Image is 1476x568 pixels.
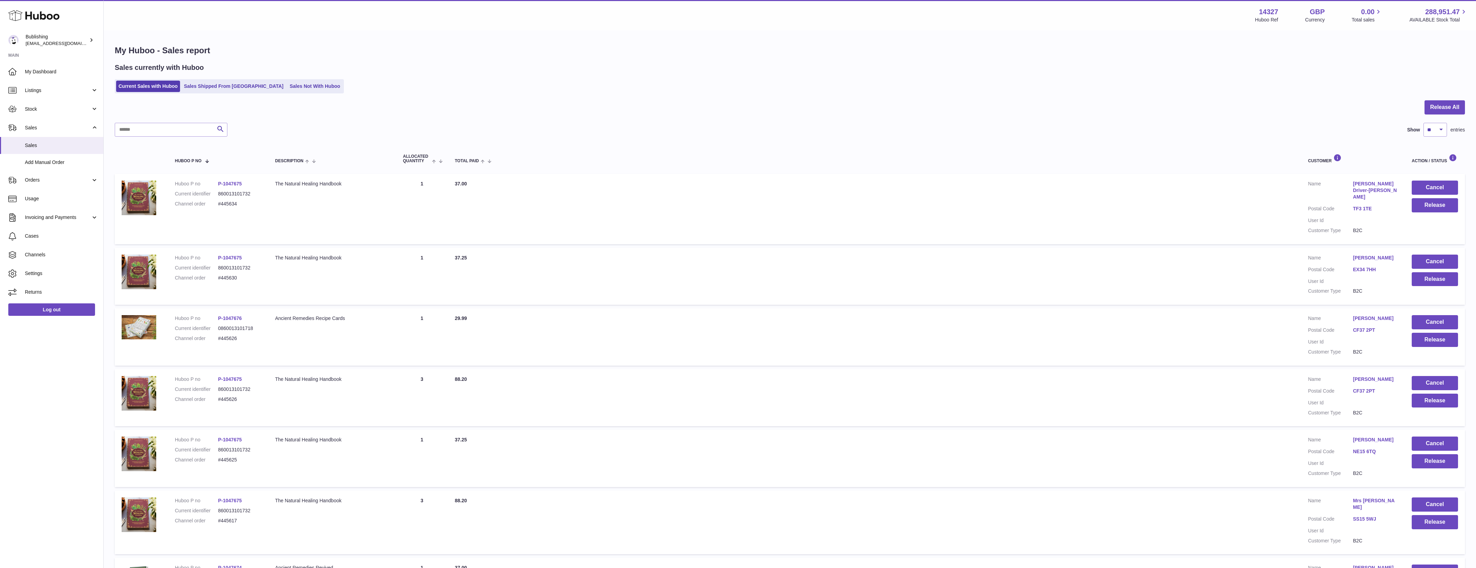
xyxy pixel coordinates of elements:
[1352,7,1382,23] a: 0.00 Total sales
[122,437,156,471] img: 1749741825.png
[275,497,389,504] div: The Natural Healing Handbook
[25,214,91,221] span: Invoicing and Payments
[1412,255,1458,269] button: Cancel
[218,498,242,503] a: P-1047675
[1353,437,1398,443] a: [PERSON_NAME]
[218,507,261,514] dd: 860013101732
[1412,497,1458,512] button: Cancel
[218,255,242,260] a: P-1047675
[25,106,91,112] span: Stock
[218,437,242,442] a: P-1047675
[1308,288,1353,294] dt: Customer Type
[1308,266,1353,275] dt: Postal Code
[1308,154,1398,163] div: Customer
[1308,205,1353,214] dt: Postal Code
[115,63,204,72] h2: Sales currently with Huboo
[1259,7,1278,17] strong: 14327
[175,437,218,443] dt: Huboo P no
[218,457,261,463] dd: #445625
[116,81,180,92] a: Current Sales with Huboo
[175,255,218,261] dt: Huboo P no
[1407,127,1420,133] label: Show
[218,396,261,403] dd: #445626
[396,248,448,305] td: 1
[1308,497,1353,512] dt: Name
[25,87,91,94] span: Listings
[1308,327,1353,335] dt: Postal Code
[25,68,98,75] span: My Dashboard
[1308,528,1353,534] dt: User Id
[1450,127,1465,133] span: entries
[1412,454,1458,468] button: Release
[1353,516,1398,522] a: SS15 5WJ
[218,275,261,281] dd: #445630
[455,181,467,186] span: 37.00
[1353,470,1398,477] dd: B2C
[122,497,156,532] img: 1749741825.png
[275,437,389,443] div: The Natural Healing Handbook
[1353,376,1398,383] a: [PERSON_NAME]
[175,497,218,504] dt: Huboo P no
[275,181,389,187] div: The Natural Healing Handbook
[1412,394,1458,408] button: Release
[218,181,242,186] a: P-1047675
[396,308,448,366] td: 1
[1353,266,1398,273] a: EX34 7HH
[1412,272,1458,286] button: Release
[175,447,218,453] dt: Current identifier
[175,457,218,463] dt: Channel order
[175,507,218,514] dt: Current identifier
[275,376,389,383] div: The Natural Healing Handbook
[122,376,156,411] img: 1749741825.png
[1412,333,1458,347] button: Release
[1412,515,1458,529] button: Release
[25,177,91,183] span: Orders
[455,437,467,442] span: 37.25
[175,191,218,197] dt: Current identifier
[455,315,467,321] span: 29.99
[1308,437,1353,445] dt: Name
[1361,7,1375,17] span: 0.00
[1412,437,1458,451] button: Cancel
[25,270,98,277] span: Settings
[1308,217,1353,224] dt: User Id
[1412,154,1458,163] div: Action / Status
[455,159,479,163] span: Total paid
[25,195,98,202] span: Usage
[1353,288,1398,294] dd: B2C
[218,386,261,393] dd: 860013101732
[175,517,218,524] dt: Channel order
[1308,255,1353,263] dt: Name
[1308,538,1353,544] dt: Customer Type
[218,325,261,332] dd: 0860013101718
[115,45,1465,56] h1: My Huboo - Sales report
[1308,227,1353,234] dt: Customer Type
[1308,278,1353,285] dt: User Id
[1308,470,1353,477] dt: Customer Type
[1412,181,1458,195] button: Cancel
[1308,448,1353,457] dt: Postal Code
[1353,448,1398,455] a: NE15 6TQ
[275,315,389,322] div: Ancient Remedies Recipe Cards
[25,142,98,149] span: Sales
[25,289,98,295] span: Returns
[1308,516,1353,524] dt: Postal Code
[8,35,19,45] img: internalAdmin-14327@internal.huboo.com
[1308,410,1353,416] dt: Customer Type
[175,386,218,393] dt: Current identifier
[218,191,261,197] dd: 860013101732
[218,376,242,382] a: P-1047675
[122,315,156,339] img: 1749741934.jpg
[1353,497,1398,511] a: Mrs [PERSON_NAME]
[175,201,218,207] dt: Channel order
[25,251,98,258] span: Channels
[1412,198,1458,212] button: Release
[218,265,261,271] dd: 860013101732
[396,430,448,487] td: 1
[1353,255,1398,261] a: [PERSON_NAME]
[218,315,242,321] a: P-1047676
[1409,7,1468,23] a: 288,951.47 AVAILABLE Stock Total
[181,81,286,92] a: Sales Shipped From [GEOGRAPHIC_DATA]
[455,498,467,503] span: 88.20
[175,315,218,322] dt: Huboo P no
